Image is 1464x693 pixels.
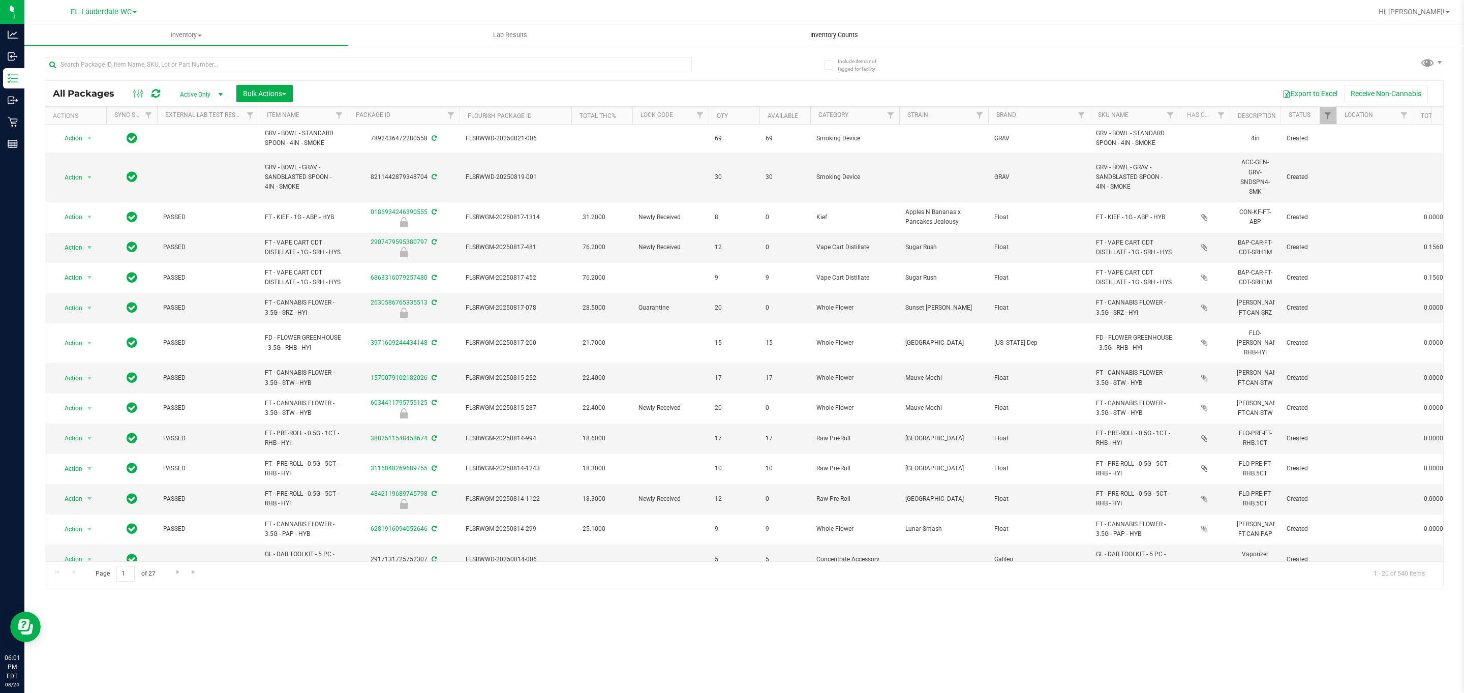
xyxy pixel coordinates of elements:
[265,213,342,222] span: FT - KIEF - 1G - ABP - HYB
[466,524,565,534] span: FLSRWGM-20250814-299
[1236,133,1274,144] div: 4in
[905,494,982,504] span: [GEOGRAPHIC_DATA]
[348,24,672,46] a: Lab Results
[127,431,137,445] span: In Sync
[905,464,982,473] span: [GEOGRAPHIC_DATA]
[430,374,437,381] span: Sync from Compliance System
[24,31,348,40] span: Inventory
[1344,85,1428,102] button: Receive Non-Cannabis
[165,111,245,118] a: External Lab Test Result
[994,243,1084,252] span: Float
[1236,428,1274,449] div: FLO-PRE-FT-RHB.1CT
[1236,157,1274,198] div: ACC-GEN-GRV-SNDSPN4-SMK
[127,270,137,285] span: In Sync
[430,339,437,346] span: Sync from Compliance System
[971,107,988,124] a: Filter
[1096,298,1173,317] span: FT - CANNABIS FLOWER - 3.5G - SRZ - HYI
[430,299,437,306] span: Sync from Compliance System
[265,459,342,478] span: FT - PRE-ROLL - 0.5G - 5CT - RHB - HYI
[267,111,299,118] a: Item Name
[83,270,96,285] span: select
[905,243,982,252] span: Sugar Rush
[766,373,804,383] span: 17
[466,213,565,222] span: FLSRWGM-20250817-1314
[905,303,982,313] span: Sunset [PERSON_NAME]
[127,131,137,145] span: In Sync
[265,550,342,569] span: GL - DAB TOOLKIT - 5 PC - BLACK
[163,303,253,313] span: PASSED
[577,522,611,536] span: 25.1000
[766,338,804,348] span: 15
[83,462,96,476] span: select
[994,273,1084,283] span: Float
[1096,368,1173,387] span: FT - CANNABIS FLOWER - 3.5G - STW - HYB
[114,111,154,118] a: Sync Status
[766,134,804,143] span: 69
[994,338,1084,348] span: [US_STATE] Dep
[466,555,565,564] span: FLSRWWD-20250814-006
[907,111,928,118] a: Strain
[8,139,18,149] inline-svg: Reports
[371,525,428,532] a: 6281916094052646
[1419,431,1448,446] span: 0.0000
[1419,300,1448,315] span: 0.0000
[8,95,18,105] inline-svg: Outbound
[818,111,848,118] a: Category
[1238,112,1276,119] a: Description
[10,612,41,642] iframe: Resource center
[466,338,565,348] span: FLSRWGM-20250817-200
[715,464,753,473] span: 10
[83,210,96,224] span: select
[265,429,342,448] span: FT - PRE-ROLL - 0.5G - 1CT - RHB - HYI
[1096,163,1173,192] span: GRV - BOWL - GRAV - SANDBLASTED SPOON - 4IN - SMOKE
[53,88,125,99] span: All Packages
[55,462,83,476] span: Action
[577,371,611,385] span: 22.4000
[1287,243,1330,252] span: Created
[994,373,1084,383] span: Float
[466,464,565,473] span: FLSRWGM-20250814-1243
[83,336,96,350] span: select
[371,238,428,246] a: 2907479595380797
[127,522,137,536] span: In Sync
[1289,111,1310,118] a: Status
[466,172,565,182] span: FLSRWWD-20250819-001
[1096,489,1173,508] span: FT - PRE-ROLL - 0.5G - 5CT - RHB - HYI
[83,371,96,385] span: select
[816,494,893,504] span: Raw Pre-Roll
[1096,238,1173,257] span: FT - VAPE CART CDT DISTILLATE - 1G - SRH - HYS
[816,172,893,182] span: Smoking Device
[430,173,437,180] span: Sync from Compliance System
[163,273,253,283] span: PASSED
[55,240,83,255] span: Action
[1236,458,1274,479] div: FLO-PRE-FT-RHB.5CT
[768,112,798,119] a: Available
[1287,273,1330,283] span: Created
[346,217,461,227] div: Newly Received
[905,434,982,443] span: [GEOGRAPHIC_DATA]
[371,399,428,406] a: 6034411795755125
[346,308,461,318] div: Quarantine
[466,373,565,383] span: FLSRWGM-20250815-252
[55,401,83,415] span: Action
[346,172,461,182] div: 8211442879348704
[55,336,83,350] span: Action
[1236,488,1274,509] div: FLO-PRE-FT-RHB.5CT
[83,401,96,415] span: select
[371,208,428,216] a: 0186934246390555
[1236,367,1274,388] div: [PERSON_NAME]-FT-CAN-STW
[430,525,437,532] span: Sync from Compliance System
[692,107,709,124] a: Filter
[994,134,1084,143] span: GRAV
[638,403,703,413] span: Newly Received
[816,464,893,473] span: Raw Pre-Roll
[1419,492,1448,506] span: 0.0000
[905,373,982,383] span: Mauve Mochi
[816,434,893,443] span: Raw Pre-Roll
[243,89,286,98] span: Bulk Actions
[8,51,18,62] inline-svg: Inbound
[816,213,893,222] span: Kief
[1419,336,1448,350] span: 0.0000
[163,434,253,443] span: PASSED
[1287,213,1330,222] span: Created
